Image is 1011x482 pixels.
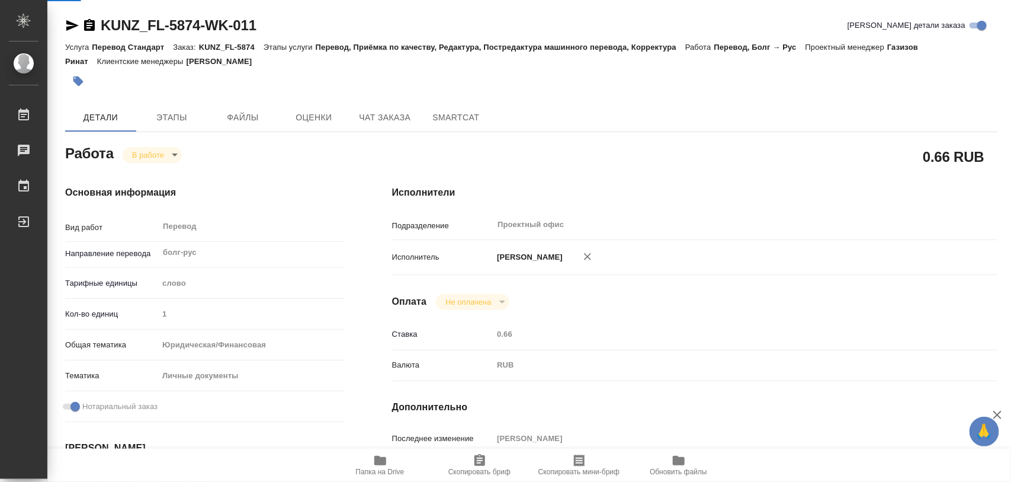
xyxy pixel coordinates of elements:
p: Валюта [392,359,493,371]
button: Папка на Drive [330,449,430,482]
span: [PERSON_NAME] детали заказа [848,20,965,31]
span: Нотариальный заказ [82,401,158,413]
button: Обновить файлы [629,449,728,482]
p: [PERSON_NAME] [493,251,563,263]
span: Файлы [214,110,271,125]
button: Не оплачена [442,297,495,307]
button: Удалить исполнителя [574,244,601,270]
p: Кол-во единиц [65,308,158,320]
span: 🙏 [974,419,994,444]
p: Перевод, Приёмка по качеству, Редактура, Постредактура машинного перевода, Корректура [316,43,685,52]
span: Скопировать мини-бриф [538,468,620,476]
a: KUNZ_FL-5874-WK-011 [101,17,256,33]
button: Скопировать бриф [430,449,529,482]
p: Клиентские менеджеры [97,57,187,66]
button: Скопировать ссылку [82,18,97,33]
span: Скопировать бриф [448,468,511,476]
p: Исполнитель [392,251,493,263]
span: SmartCat [428,110,484,125]
p: KUNZ_FL-5874 [199,43,264,52]
h4: Основная информация [65,186,345,200]
div: Юридическая/Финансовая [158,335,344,355]
p: Последнее изменение [392,433,493,445]
p: Тематика [65,370,158,382]
span: Оценки [285,110,342,125]
p: Заказ: [173,43,198,52]
h2: 0.66 RUB [923,146,984,167]
p: Перевод, Болг → Рус [714,43,805,52]
input: Пустое поле [158,305,344,323]
p: Общая тематика [65,339,158,351]
span: Обновить файлы [650,468,707,476]
p: Работа [685,43,714,52]
h4: Дополнительно [392,400,998,414]
p: Перевод Стандарт [92,43,173,52]
h2: Работа [65,142,114,163]
div: RUB [493,355,947,375]
p: Проектный менеджер [805,43,887,52]
p: Этапы услуги [264,43,316,52]
h4: Оплата [392,295,427,309]
p: Вид работ [65,222,158,234]
p: Направление перевода [65,248,158,260]
div: В работе [436,294,509,310]
p: Подразделение [392,220,493,232]
h4: Исполнители [392,186,998,200]
button: 🙏 [970,417,999,446]
span: Детали [72,110,129,125]
input: Пустое поле [493,325,947,343]
div: слово [158,273,344,293]
p: Ставка [392,328,493,340]
button: В работе [129,150,168,160]
div: Личные документы [158,366,344,386]
span: Этапы [143,110,200,125]
div: В работе [123,147,182,163]
p: Услуга [65,43,92,52]
h4: [PERSON_NAME] [65,441,345,455]
p: Тарифные единицы [65,277,158,289]
input: Пустое поле [493,430,947,447]
button: Скопировать ссылку для ЯМессенджера [65,18,79,33]
button: Скопировать мини-бриф [529,449,629,482]
span: Чат заказа [357,110,413,125]
button: Добавить тэг [65,68,91,94]
span: Папка на Drive [356,468,405,476]
p: [PERSON_NAME] [187,57,261,66]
